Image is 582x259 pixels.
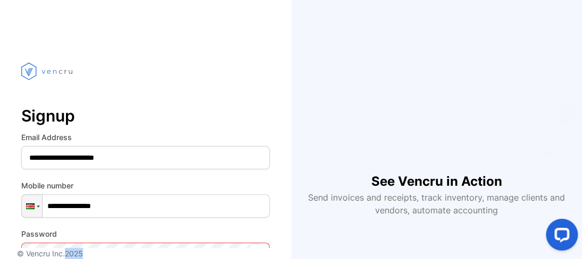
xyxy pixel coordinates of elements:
h1: See Vencru in Action [371,155,502,191]
iframe: YouTube video player [320,42,553,155]
label: Mobile number [21,180,270,191]
label: Email Address [21,132,270,143]
p: Send invoices and receipts, track inventory, manage clients and vendors, automate accounting [291,191,582,217]
iframe: LiveChat chat widget [537,214,582,259]
img: vencru logo [21,42,74,100]
div: Kenya: + 254 [22,195,42,217]
label: Password [21,228,270,239]
p: Signup [21,103,270,128]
